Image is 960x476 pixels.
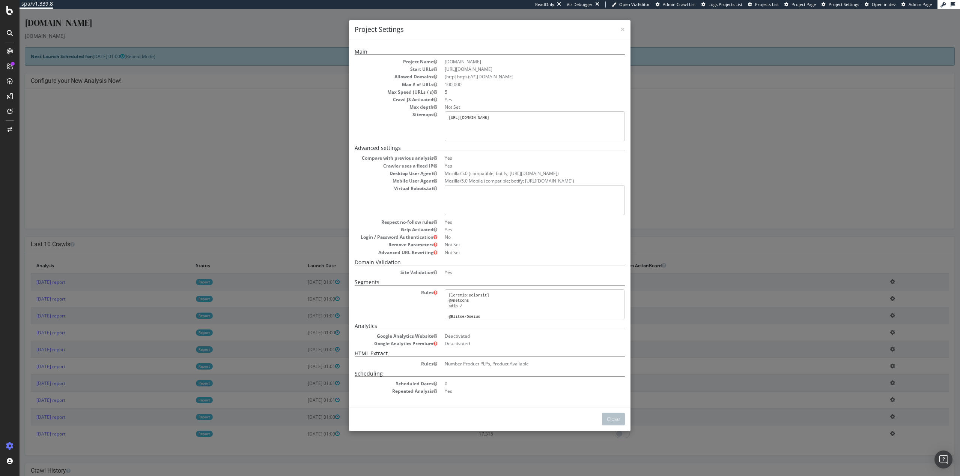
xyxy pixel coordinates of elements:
dt: Max # of URLs [335,72,418,79]
dd: 100,000 [425,72,605,79]
dt: Compare with previous analysis [335,146,418,152]
dt: Crawl JS Activated [335,87,418,94]
dd: Yes [425,210,605,216]
a: Admin Crawl List [656,1,696,7]
dt: Max Speed (URLs / s) [335,80,418,86]
dt: Sitemaps [335,102,418,109]
dd: Yes [425,379,605,385]
dt: Crawler uses a fixed IP [335,154,418,160]
dt: Rules [335,280,418,287]
dd: Yes [425,260,605,266]
a: Logs Projects List [701,1,742,7]
a: Open in dev [865,1,896,7]
dd: Not Set [425,232,605,239]
dd: No [425,225,605,231]
dt: Gzip Activated [335,217,418,224]
dt: Google Analytics Premium [335,331,418,338]
span: Admin Page [909,1,932,7]
span: Open Viz Editor [619,1,650,7]
pre: [URL][DOMAIN_NAME] [425,102,605,132]
span: Admin Crawl List [663,1,696,7]
dd: Not Set [425,95,605,101]
h5: Segments [335,270,605,276]
a: Projects List [748,1,779,7]
dt: Virtual Robots.txt [335,176,418,183]
div: Open Intercom Messenger [934,451,952,469]
span: × [601,15,605,25]
dt: Start URLs [335,57,418,63]
dd: Yes [425,217,605,224]
dd: Mozilla/5.0 Mobile (compatible; botify; [URL][DOMAIN_NAME]) [425,169,605,175]
dt: Google Analytics Website [335,324,418,330]
a: Open Viz Editor [612,1,650,7]
dt: Site Validation [335,260,418,266]
div: ReadOnly: [535,1,555,7]
dt: Scheduled Dates [335,371,418,378]
h5: Domain Validation [335,250,605,256]
dd: Yes [425,146,605,152]
li: (http|https)://*.[DOMAIN_NAME] [425,64,605,71]
a: Project Settings [822,1,859,7]
h4: Project Settings [335,16,605,25]
h5: Analytics [335,314,605,320]
span: Project Settings [829,1,859,7]
a: Admin Page [901,1,932,7]
span: Projects List [755,1,779,7]
h5: Scheduling [335,362,605,368]
dt: Desktop User Agent [335,161,418,168]
dd: 5 [425,80,605,86]
dd: Mozilla/5.0 (compatible; botify; [URL][DOMAIN_NAME]) [425,161,605,168]
dd: Yes [425,154,605,160]
h5: Main [335,40,605,46]
dt: Max depth [335,95,418,101]
dt: Advanced URL Rewriting [335,240,418,247]
dd: [URL][DOMAIN_NAME] [425,57,605,63]
h5: Advanced settings [335,136,605,142]
span: Project Page [791,1,816,7]
dd: Yes [425,87,605,94]
dd: Number Product PLPs, Product Available [425,352,605,358]
dt: Mobile User Agent [335,169,418,175]
dt: Rules [335,352,418,358]
dt: Remove Parameters [335,232,418,239]
span: Open in dev [872,1,896,7]
dd: [DOMAIN_NAME] [425,49,605,56]
span: Logs Projects List [709,1,742,7]
a: Project Page [784,1,816,7]
dt: Project Name [335,49,418,56]
div: Viz Debugger: [567,1,594,7]
dd: 0 [425,371,605,378]
dt: Repeated Analysis [335,379,418,385]
dt: Allowed Domains [335,64,418,71]
pre: [loremip:Dolorsit] @Ametcons adip / @Elitse/Doeius temp in:^\/(ut-labore|etdolor|magna|aliq-9|eni... [425,280,605,310]
h5: HTML Extract [335,341,605,347]
button: Close [582,404,605,416]
dd: Deactivated [425,324,605,330]
dt: Respect no-follow rules [335,210,418,216]
dt: Login / Password Authentication [335,225,418,231]
dd: Deactivated [425,331,605,338]
dd: Not Set [425,240,605,247]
